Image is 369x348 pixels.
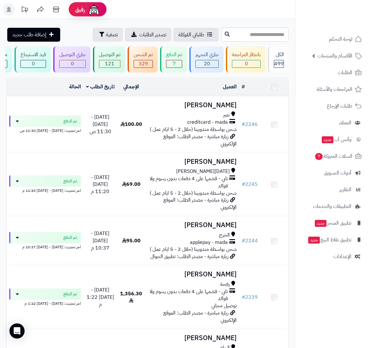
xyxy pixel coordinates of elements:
[9,323,25,339] div: Open Intercom Messenger
[150,189,237,197] span: شحن بواسطة مندوبينا (خلال 2 - 5 ايام عمل )
[173,28,219,42] a: طلباتي المُوكلة
[63,118,77,124] span: تم الدفع
[159,46,188,73] a: تم الدفع 7
[326,17,363,30] img: logo-2.png
[324,168,351,177] span: أدوات التسويق
[225,46,267,73] a: بانتظار المراجعة 0
[139,31,166,38] span: تصدير الطلبات
[242,121,258,128] a: #2246
[187,119,228,126] span: creditcard - mada
[318,51,352,60] span: الأقسام والمنتجات
[63,234,77,241] span: تم الدفع
[122,180,141,188] span: 69.00
[148,102,237,109] h3: [PERSON_NAME]
[190,239,228,246] span: applepay - mada
[242,180,245,188] span: #
[13,46,52,73] a: قيد الاسترجاع 0
[223,111,230,119] span: تمير
[299,249,365,264] a: الإعدادات
[163,309,237,324] span: زيارة مباشرة - مصدر الطلب: الموقع الإلكتروني
[12,31,46,38] span: إضافة طلب جديد
[163,196,237,211] span: زيارة مباشرة - مصدر الطلب: الموقع الإلكتروني
[52,46,92,73] a: جاري التوصيل 0
[242,237,258,245] a: #2244
[166,60,182,68] span: 7
[9,243,81,250] div: اخر تحديث: [DATE] - [DATE] 10:37 م
[219,232,230,239] span: الخرج
[327,102,352,110] span: طلبات الإرجاع
[314,152,352,161] span: السلات المتروكة
[299,215,365,231] a: تطبيق المتجرجديد
[299,182,365,197] a: التقارير
[211,302,237,310] span: توصيل مجاني
[21,60,46,68] div: 0
[299,98,365,114] a: طلبات الإرجاع
[242,121,245,128] span: #
[299,115,365,130] a: العملاء
[315,153,323,160] span: 7
[299,149,365,164] a: السلات المتروكة7
[9,187,81,193] div: اخر تحديث: [DATE] - [DATE] 11:20 م
[299,32,365,47] a: لوحة التحكم
[299,65,365,80] a: الطلبات
[122,237,141,245] span: 95.00
[63,178,77,184] span: تم الدفع
[148,334,237,342] h3: [PERSON_NAME]
[134,51,153,58] div: تم الشحن
[148,271,237,278] h3: [PERSON_NAME]
[299,165,365,180] a: أدوات التسويق
[299,199,365,214] a: التطبيقات والخدمات
[87,286,114,308] span: [DATE] - [DATE] 1:22 م
[88,3,100,16] img: ai-face.png
[150,253,228,260] span: زيارة مباشرة - مصدر الطلب: تطبيق الجوال
[91,230,109,252] span: [DATE] - [DATE] 10:37 م
[150,126,237,133] span: شحن بواسطة مندوبينا (خلال 2 - 5 ايام عمل )
[59,51,86,58] div: جاري التوصيل
[313,202,351,211] span: التطبيقات والخدمات
[134,60,153,68] span: 329
[176,168,230,175] span: [DATE][PERSON_NAME]
[299,232,365,247] a: تطبيق نقاط البيعجديد
[125,28,171,42] a: تصدير الطلبات
[232,51,261,58] div: بانتظار المراجعة
[299,82,365,97] a: المراجعات والأسئلة
[299,132,365,147] a: وآتس آبجديد
[75,6,85,13] span: رفيق
[267,46,290,73] a: الكل499
[86,83,115,91] a: تاريخ الطلب
[69,83,81,91] a: الحالة
[242,293,245,301] span: #
[92,46,126,73] a: تم التوصيل 121
[99,51,120,58] div: تم التوصيل
[322,136,333,143] span: جديد
[339,185,351,194] span: التقارير
[148,158,237,165] h3: [PERSON_NAME]
[120,121,142,128] span: 100.00
[242,293,258,301] a: #2239
[220,281,230,288] span: رفحة
[317,85,352,94] span: المراجعات والأسئلة
[9,300,81,306] div: اخر تحديث: [DATE] - [DATE] 1:22 م
[106,31,118,38] span: تصفية
[242,237,245,245] span: #
[148,175,228,190] span: تابي - قسّمها على 4 دفعات بدون رسوم ولا فوائد
[9,127,81,133] div: اخر تحديث: [DATE] - [DATE] 11:30 ص
[60,60,85,68] span: 0
[321,135,351,144] span: وآتس آب
[308,237,320,244] span: جديد
[150,245,237,253] span: شحن بواسطة مندوبينا (خلال 2 - 5 ايام عمل )
[20,51,46,58] div: قيد الاسترجاع
[120,290,142,305] span: 1,356.30
[99,60,120,68] span: 121
[178,31,204,38] span: طلباتي المُوكلة
[232,60,260,68] span: 0
[7,28,60,42] a: إضافة طلب جديد
[308,235,351,244] span: تطبيق نقاط البيع
[89,113,111,135] span: [DATE] - [DATE] 11:30 ص
[196,60,218,68] span: 20
[274,60,284,68] span: 499
[148,288,228,303] span: تابي - قسّمها على 4 دفعات بدون رسوم ولا فوائد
